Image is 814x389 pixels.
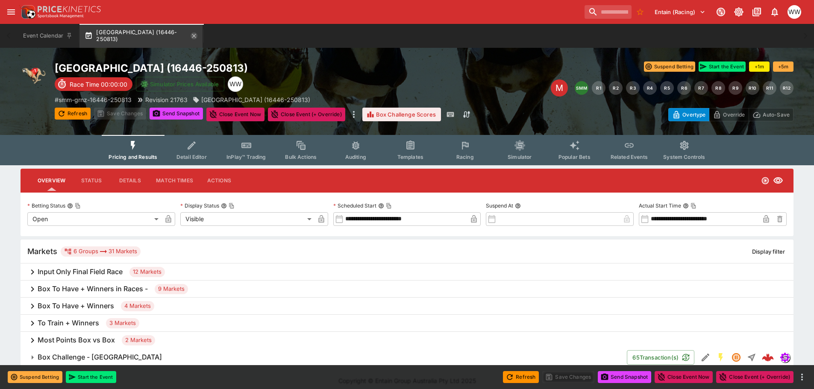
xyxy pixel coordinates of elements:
[109,154,157,160] span: Pricing and Results
[711,81,725,95] button: R8
[67,203,73,209] button: Betting StatusCopy To Clipboard
[180,202,219,209] p: Display Status
[598,371,651,383] button: Send Snapshot
[102,135,712,165] div: Event type filters
[79,24,203,48] button: [GEOGRAPHIC_DATA] (16446-250813)
[773,61,793,72] button: +5m
[626,81,640,95] button: R3
[345,154,366,160] span: Auditing
[149,170,200,191] button: Match Times
[611,154,648,160] span: Related Events
[8,371,62,383] button: Suspend Betting
[763,81,776,95] button: R11
[575,81,793,95] nav: pagination navigation
[38,284,148,293] h6: Box To Have + Winners in Races -
[206,108,264,121] button: Close Event Now
[221,203,227,209] button: Display StatusCopy To Clipboard
[55,61,424,75] h2: Copy To Clipboard
[683,203,689,209] button: Actual Start TimeCopy To Clipboard
[762,351,774,363] div: e5798d21-5c95-493d-84e9-b646e3b13683
[644,61,695,72] button: Suspend Betting
[694,81,708,95] button: R7
[551,79,568,97] div: Edit Meeting
[19,3,36,20] img: PriceKinetics Logo
[763,110,790,119] p: Auto-Save
[456,154,474,160] span: Racing
[729,350,744,365] button: Suspended
[66,371,116,383] button: Start the Event
[716,371,793,383] button: Close Event (+ Override)
[759,349,776,366] a: e5798d21-5c95-493d-84e9-b646e3b13683
[27,246,57,256] h5: Markets
[698,350,713,365] button: Edit Detail
[378,203,384,209] button: Scheduled StartCopy To Clipboard
[3,4,19,20] button: open drawer
[699,61,746,72] button: Start the Event
[362,108,441,121] button: Box Challenge Scores
[639,202,681,209] p: Actual Start Time
[797,372,807,382] button: more
[558,154,591,160] span: Popular Bets
[201,95,310,104] p: [GEOGRAPHIC_DATA] (16446-250813)
[575,81,588,95] button: SMM
[150,108,203,120] button: Send Snapshot
[749,61,770,72] button: +1m
[180,212,314,226] div: Visible
[663,154,705,160] span: System Controls
[762,351,774,363] img: logo-cerberus--red.svg
[749,4,764,20] button: Documentation
[333,202,376,209] p: Scheduled Start
[38,6,101,12] img: PriceKinetics
[55,95,132,104] p: Copy To Clipboard
[21,349,627,366] button: Box Challenge - [GEOGRAPHIC_DATA]
[643,81,657,95] button: R4
[780,353,790,362] img: simulator
[709,108,749,121] button: Override
[731,4,746,20] button: Toggle light/dark mode
[508,154,532,160] span: Simulator
[780,81,793,95] button: R12
[18,24,78,48] button: Event Calendar
[193,95,310,104] div: SMM Ascot Park Raceway (16446-250813)
[27,202,65,209] p: Betting Status
[585,5,632,19] input: search
[729,81,742,95] button: R9
[268,108,345,121] button: Close Event (+ Override)
[38,301,114,310] h6: Box To Have + Winners
[70,80,127,89] p: Race Time 00:00:00
[38,353,162,362] h6: Box Challenge - [GEOGRAPHIC_DATA]
[38,14,84,18] img: Sportsbook Management
[155,285,188,293] span: 9 Markets
[649,5,711,19] button: Select Tenant
[106,319,139,328] span: 3 Markets
[38,267,123,276] h6: Input Only Final Field Race
[691,203,696,209] button: Copy To Clipboard
[767,4,782,20] button: Notifications
[486,202,513,209] p: Suspend At
[785,3,804,21] button: William Wallace
[668,108,793,121] div: Start From
[744,350,759,365] button: Straight
[746,81,759,95] button: R10
[72,170,111,191] button: Status
[55,108,91,120] button: Refresh
[723,110,745,119] p: Override
[773,175,783,186] svg: Visible
[655,371,713,383] button: Close Event Now
[677,81,691,95] button: R6
[386,203,392,209] button: Copy To Clipboard
[136,77,224,91] button: Simulator Prices Available
[609,81,623,95] button: R2
[21,61,48,89] img: greyhound_racing.png
[285,154,317,160] span: Bulk Actions
[627,350,694,365] button: 65Transaction(s)
[121,302,154,310] span: 4 Markets
[38,336,115,345] h6: Most Points Box vs Box
[788,5,801,19] div: William Wallace
[668,108,709,121] button: Overtype
[397,154,423,160] span: Templates
[31,170,72,191] button: Overview
[682,110,705,119] p: Overtype
[38,319,99,328] h6: To Train + Winners
[660,81,674,95] button: R5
